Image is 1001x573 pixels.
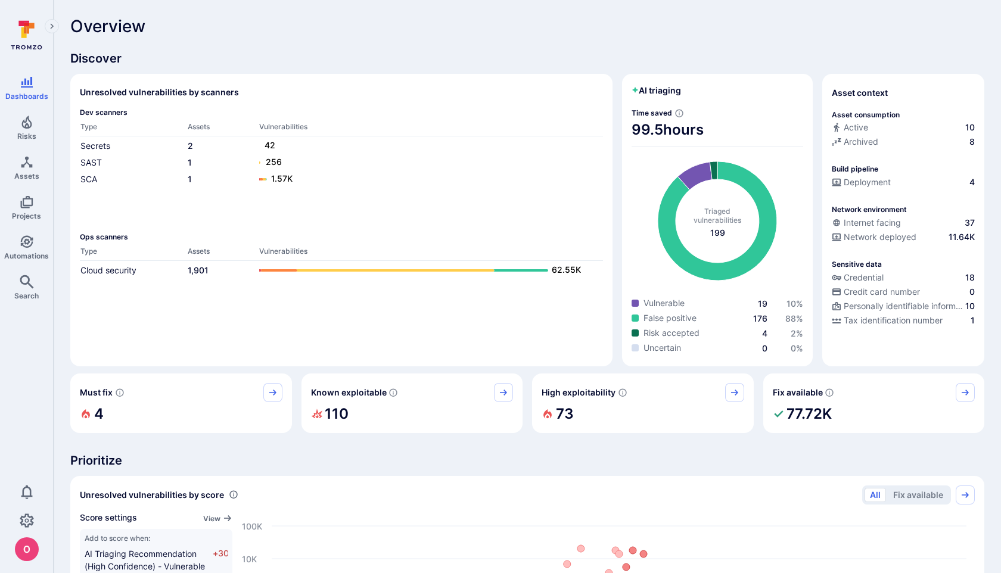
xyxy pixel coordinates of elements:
a: 1 [188,157,192,167]
div: High exploitability [532,373,754,433]
div: Evidence that the asset is packaged and deployed somewhere [832,231,975,245]
a: 42 [259,139,591,153]
text: 10K [242,553,257,563]
span: 11.64K [949,231,975,243]
span: 4 [969,176,975,188]
span: 8 [969,136,975,148]
span: Time saved [632,108,672,117]
a: Credit card number0 [832,286,975,298]
div: Code repository is archived [832,136,975,150]
i: Expand navigation menu [48,21,56,32]
button: View [203,514,232,523]
div: Fix available [763,373,985,433]
span: Projects [12,211,41,220]
a: 176 [753,313,767,323]
a: Deployment4 [832,176,975,188]
span: Automations [4,251,49,260]
span: Vulnerable [643,297,685,309]
a: 88% [785,313,803,323]
a: Network deployed11.64K [832,231,975,243]
span: Internet facing [844,217,901,229]
div: Evidence indicative of processing tax identification numbers [832,314,975,329]
span: Score settings [80,512,137,524]
span: Archived [844,136,878,148]
span: Credential [844,272,884,284]
th: Type [80,122,187,136]
span: Deployment [844,176,891,188]
span: 10 [965,300,975,312]
div: Internet facing [832,217,901,229]
h2: 4 [94,402,104,426]
div: Number of vulnerabilities in status 'Open' 'Triaged' and 'In process' grouped by score [229,488,238,501]
span: 1 [971,314,975,326]
span: 99.5 hours [632,120,803,139]
a: Archived8 [832,136,975,148]
span: Discover [70,50,984,67]
th: Type [80,246,187,261]
span: Triaged vulnerabilities [694,207,741,225]
h2: Unresolved vulnerabilities by scanners [80,86,239,98]
div: Archived [832,136,878,148]
a: 1 [188,174,192,184]
span: 37 [965,217,975,229]
span: Must fix [80,387,113,398]
a: Active10 [832,122,975,133]
a: 1.57K [259,172,591,186]
h2: 77.72K [786,402,832,426]
th: Vulnerabilities [259,246,603,261]
span: Personally identifiable information (PII) [844,300,963,312]
div: Tax identification number [832,314,943,326]
a: Internet facing37 [832,217,975,229]
span: 0 % [791,343,803,353]
span: Assets [14,172,39,180]
span: High exploitability [542,387,615,398]
span: False positive [643,312,697,324]
span: Risks [17,132,36,141]
span: Unresolved vulnerabilities by score [80,489,224,501]
span: 0 [762,343,767,353]
a: 4 [762,328,767,338]
div: oleg malkov [15,537,39,561]
div: Evidence indicative of processing personally identifiable information [832,300,975,314]
a: 10% [786,298,803,309]
div: Evidence that an asset is internet facing [832,217,975,231]
span: Prioritize [70,452,984,469]
text: 1.57K [271,173,293,183]
a: SAST [80,157,102,167]
div: Active [832,122,868,133]
div: Deployment [832,176,891,188]
button: Expand navigation menu [45,19,59,33]
a: Secrets [80,141,110,151]
span: 19 [758,298,767,309]
div: Commits seen in the last 180 days [832,122,975,136]
a: Cloud security [80,265,136,275]
span: Active [844,122,868,133]
a: SCA [80,174,97,184]
svg: Risk score >=40 , missed SLA [115,388,125,397]
span: 2 % [791,328,803,338]
p: Network environment [832,205,907,214]
span: 10 [965,122,975,133]
span: AI Triaging Recommendation (High Confidence) - Vulnerable [85,549,205,571]
div: Configured deployment pipeline [832,176,975,191]
svg: EPSS score ≥ 0.7 [618,388,627,397]
th: Assets [187,122,259,136]
span: Credit card number [844,286,920,298]
div: Credential [832,272,884,284]
span: Overview [70,17,145,36]
p: Asset consumption [832,110,900,119]
span: 18 [965,272,975,284]
a: View [203,512,232,524]
span: Fix available [773,387,823,398]
span: Network deployed [844,231,916,243]
span: 10 % [786,298,803,309]
a: 62.55K [259,263,591,278]
div: Must fix [70,373,292,433]
h2: 110 [325,402,349,426]
th: Assets [187,246,259,261]
span: Asset context [832,87,888,99]
span: 0 [969,286,975,298]
a: 0% [791,343,803,353]
p: Build pipeline [832,164,878,173]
